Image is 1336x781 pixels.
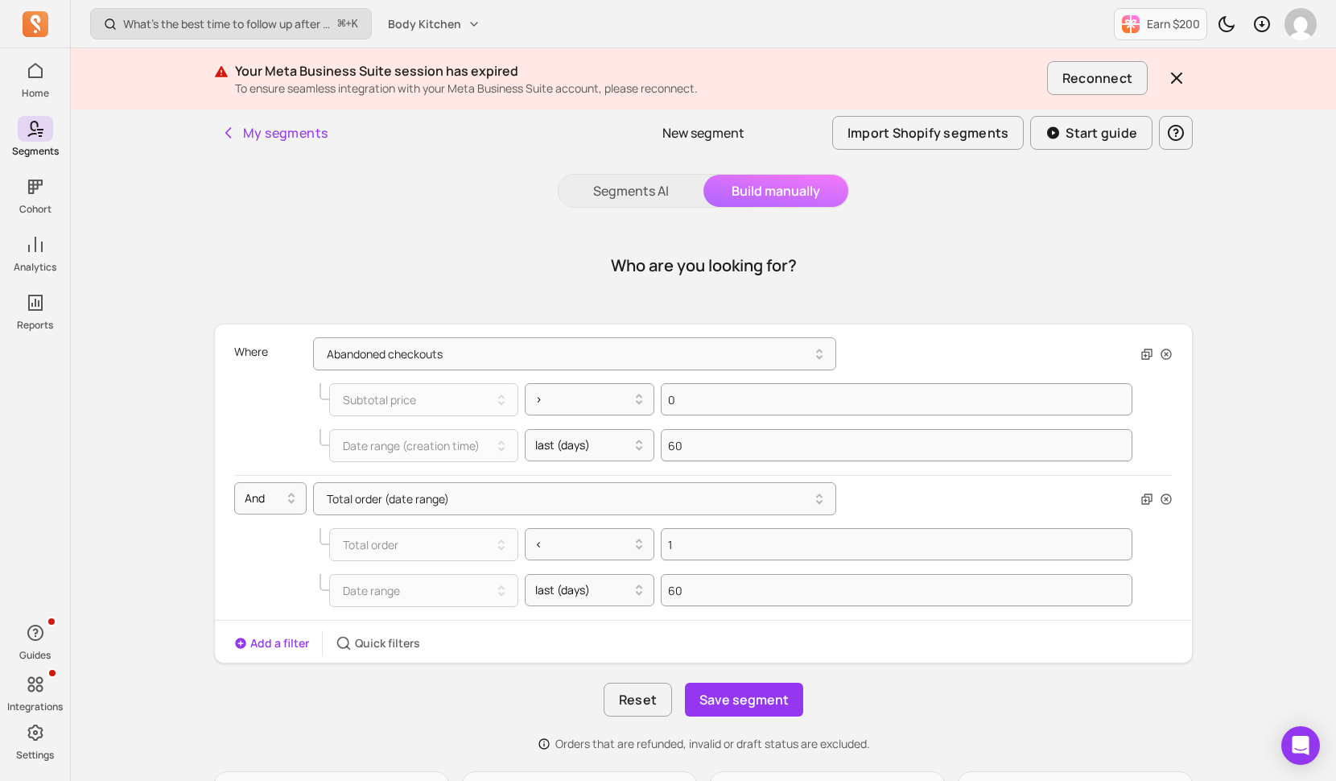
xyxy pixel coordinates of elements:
p: Settings [16,749,54,762]
button: Body Kitchen [378,10,490,39]
p: What’s the best time to follow up after a first order? [123,16,332,32]
button: What’s the best time to follow up after a first order?⌘+K [90,8,372,39]
button: Subtotal price [329,383,518,416]
button: Reconnect [1047,61,1148,95]
p: Earn $200 [1147,16,1200,32]
button: Quick filters [336,635,420,651]
p: To ensure seamless integration with your Meta Business Suite account, please reconnect. [235,81,1041,97]
button: Abandoned checkouts [313,337,836,370]
p: Your Meta Business Suite session has expired [235,61,1041,81]
kbd: ⌘ [337,14,346,35]
button: Guides [18,617,53,665]
p: Where [234,337,268,366]
button: Segments AI [559,175,703,207]
input: Value for filter clause [661,383,1132,415]
button: Reset [604,683,672,717]
button: Build manually [703,175,848,207]
button: Date range (creation time) [329,429,518,462]
img: avatar [1284,8,1317,40]
button: Add a filter [234,635,309,651]
p: Home [22,87,49,100]
button: Total order (date range) [313,482,836,515]
button: Date range [329,574,518,607]
p: Analytics [14,261,56,274]
p: Reports [17,319,53,332]
p: Quick filters [355,635,420,651]
p: Start guide [1066,123,1137,143]
input: Value for filter clause [661,574,1132,606]
p: New segment [662,123,744,143]
button: Total order [329,528,518,561]
p: Guides [19,649,51,662]
p: Cohort [19,203,52,216]
p: Orders that are refunded, invalid or draft status are excluded. [555,736,870,752]
kbd: K [352,18,358,31]
input: Value for filter clause [661,528,1132,560]
p: Segments [12,145,59,158]
input: Value for filter clause [661,429,1132,461]
button: Import Shopify segments [832,116,1025,150]
h1: Who are you looking for? [611,254,797,277]
button: My segments [214,117,334,149]
span: + [338,15,358,32]
button: Save segment [685,683,803,717]
button: Earn $200 [1114,8,1207,40]
p: Integrations [7,700,63,713]
button: Toggle dark mode [1210,8,1243,40]
button: Start guide [1030,116,1153,150]
div: Open Intercom Messenger [1281,726,1320,765]
span: Body Kitchen [388,16,461,32]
